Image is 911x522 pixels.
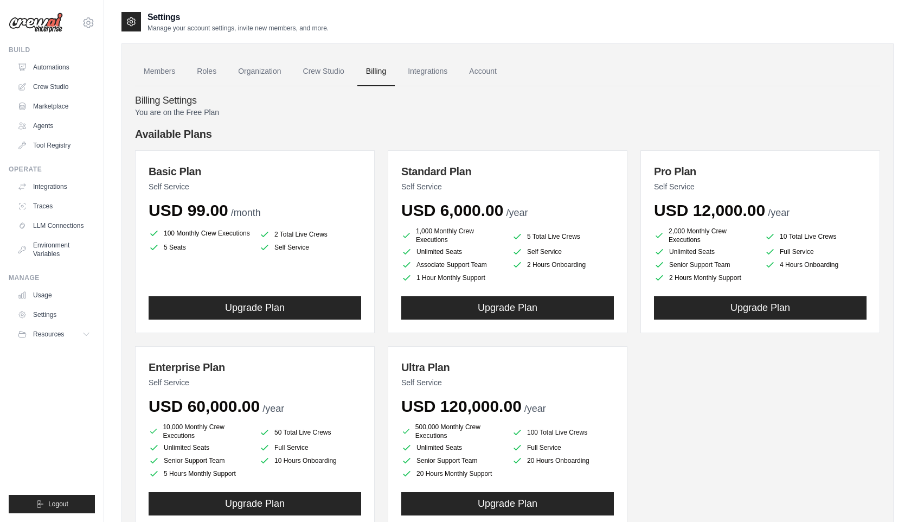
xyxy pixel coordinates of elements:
[512,425,614,440] li: 100 Total Live Crews
[149,397,260,415] span: USD 60,000.00
[512,229,614,244] li: 5 Total Live Crews
[401,246,503,257] li: Unlimited Seats
[259,229,361,240] li: 2 Total Live Crews
[765,229,867,244] li: 10 Total Live Crews
[765,246,867,257] li: Full Service
[460,57,505,86] a: Account
[147,24,329,33] p: Manage your account settings, invite new members, and more.
[149,181,361,192] p: Self Service
[149,296,361,320] button: Upgrade Plan
[9,46,95,54] div: Build
[188,57,225,86] a: Roles
[9,495,95,513] button: Logout
[654,272,756,283] li: 2 Hours Monthly Support
[149,492,361,515] button: Upgrade Plan
[401,423,503,440] li: 500,000 Monthly Crew Executions
[13,217,95,234] a: LLM Connections
[654,227,756,244] li: 2,000 Monthly Crew Executions
[512,259,614,270] li: 2 Hours Onboarding
[33,330,64,339] span: Resources
[149,455,251,466] li: Senior Support Team
[401,296,614,320] button: Upgrade Plan
[149,242,251,253] li: 5 Seats
[259,425,361,440] li: 50 Total Live Crews
[401,397,522,415] span: USD 120,000.00
[9,165,95,174] div: Operate
[13,117,95,135] a: Agents
[9,12,63,33] img: Logo
[401,201,503,219] span: USD 6,000.00
[149,442,251,453] li: Unlimited Seats
[294,57,353,86] a: Crew Studio
[654,181,867,192] p: Self Service
[149,423,251,440] li: 10,000 Monthly Crew Executions
[135,57,184,86] a: Members
[401,442,503,453] li: Unlimited Seats
[13,198,95,215] a: Traces
[401,377,614,388] p: Self Service
[48,500,68,508] span: Logout
[149,164,361,179] h3: Basic Plan
[9,273,95,282] div: Manage
[149,377,361,388] p: Self Service
[13,137,95,154] a: Tool Registry
[654,296,867,320] button: Upgrade Plan
[401,181,614,192] p: Self Service
[229,57,290,86] a: Organization
[654,259,756,270] li: Senior Support Team
[147,11,329,24] h2: Settings
[401,455,503,466] li: Senior Support Team
[13,78,95,96] a: Crew Studio
[13,326,95,343] button: Resources
[259,242,361,253] li: Self Service
[149,360,361,375] h3: Enterprise Plan
[401,227,503,244] li: 1,000 Monthly Crew Executions
[654,246,756,257] li: Unlimited Seats
[13,306,95,323] a: Settings
[231,207,261,218] span: /month
[135,95,880,107] h4: Billing Settings
[149,201,228,219] span: USD 99.00
[654,164,867,179] h3: Pro Plan
[357,57,395,86] a: Billing
[765,259,867,270] li: 4 Hours Onboarding
[149,468,251,479] li: 5 Hours Monthly Support
[512,246,614,257] li: Self Service
[654,201,765,219] span: USD 12,000.00
[401,492,614,515] button: Upgrade Plan
[401,272,503,283] li: 1 Hour Monthly Support
[13,287,95,304] a: Usage
[524,403,546,414] span: /year
[512,442,614,453] li: Full Service
[13,237,95,263] a: Environment Variables
[506,207,528,218] span: /year
[13,59,95,76] a: Automations
[768,207,790,218] span: /year
[259,455,361,466] li: 10 Hours Onboarding
[262,403,284,414] span: /year
[135,126,880,142] h4: Available Plans
[149,227,251,240] li: 100 Monthly Crew Executions
[401,259,503,270] li: Associate Support Team
[13,98,95,115] a: Marketplace
[401,360,614,375] h3: Ultra Plan
[135,107,880,118] p: You are on the Free Plan
[13,178,95,195] a: Integrations
[512,455,614,466] li: 20 Hours Onboarding
[399,57,456,86] a: Integrations
[259,442,361,453] li: Full Service
[401,468,503,479] li: 20 Hours Monthly Support
[401,164,614,179] h3: Standard Plan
